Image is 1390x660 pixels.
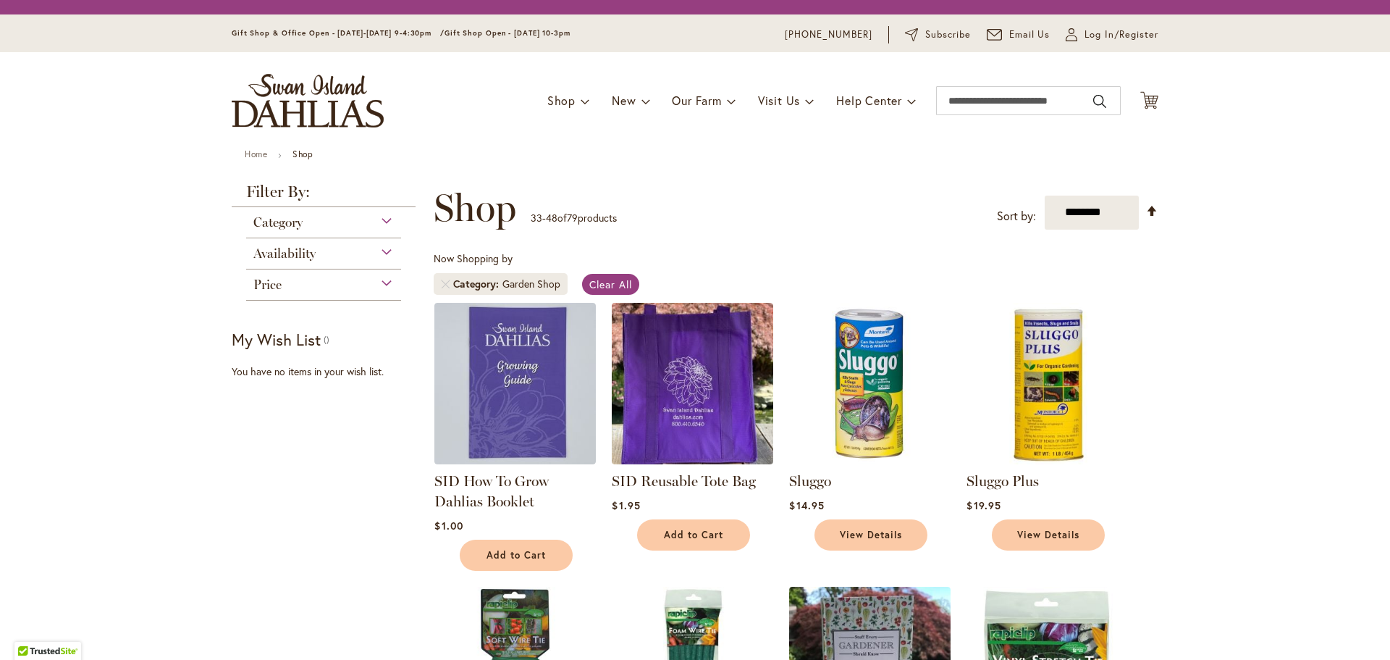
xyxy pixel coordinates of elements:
a: Swan Island Dahlias - How to Grow Guide [434,454,596,467]
a: SID Reusable Tote Bag [612,454,773,467]
a: View Details [992,519,1105,551]
span: View Details [840,529,902,541]
strong: My Wish List [232,329,321,350]
span: Now Shopping by [434,251,513,265]
span: Shop [547,93,576,108]
span: Help Center [836,93,902,108]
span: Gift Shop Open - [DATE] 10-3pm [445,28,570,38]
img: Sluggo Plus [966,303,1128,464]
div: You have no items in your wish list. [232,364,425,379]
span: Category [253,214,303,230]
img: Sluggo [789,303,951,464]
button: Search [1093,90,1106,113]
p: - of products [531,206,617,230]
strong: Shop [292,149,313,159]
span: Add to Cart [486,549,546,561]
a: Home [245,149,267,159]
span: $14.95 [789,498,824,512]
span: Subscribe [925,28,971,42]
span: 33 [531,211,542,225]
span: Add to Cart [664,529,723,541]
span: Category [453,277,502,291]
a: SID Reusable Tote Bag [612,472,756,490]
span: $1.00 [434,519,463,532]
div: Garden Shop [502,277,560,291]
a: Sluggo Plus [966,454,1128,467]
span: New [612,93,636,108]
a: Clear All [582,274,639,295]
span: 79 [567,211,578,225]
a: store logo [232,74,384,128]
span: $1.95 [612,498,640,512]
span: Our Farm [672,93,721,108]
span: Gift Shop & Office Open - [DATE]-[DATE] 9-4:30pm / [232,28,445,38]
label: Sort by: [997,203,1036,230]
span: $19.95 [966,498,1001,512]
span: Log In/Register [1084,28,1158,42]
a: [PHONE_NUMBER] [785,28,872,42]
a: Email Us [987,28,1050,42]
a: Sluggo Plus [966,472,1039,490]
span: 48 [546,211,557,225]
span: Clear All [589,277,632,291]
span: Visit Us [758,93,800,108]
span: Shop [434,186,516,230]
span: Email Us [1009,28,1050,42]
strong: Filter By: [232,184,416,207]
a: Sluggo [789,472,831,490]
button: Add to Cart [637,519,750,551]
button: Add to Cart [460,540,573,571]
a: View Details [814,519,927,551]
span: Availability [253,246,316,262]
span: Price [253,277,282,293]
a: Sluggo [789,454,951,467]
a: Subscribe [905,28,971,42]
span: View Details [1017,529,1079,541]
a: Remove Category Garden Shop [441,280,450,288]
img: SID Reusable Tote Bag [612,303,773,464]
a: Log In/Register [1066,28,1158,42]
a: SID How To Grow Dahlias Booklet [434,472,549,510]
img: Swan Island Dahlias - How to Grow Guide [434,303,596,464]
